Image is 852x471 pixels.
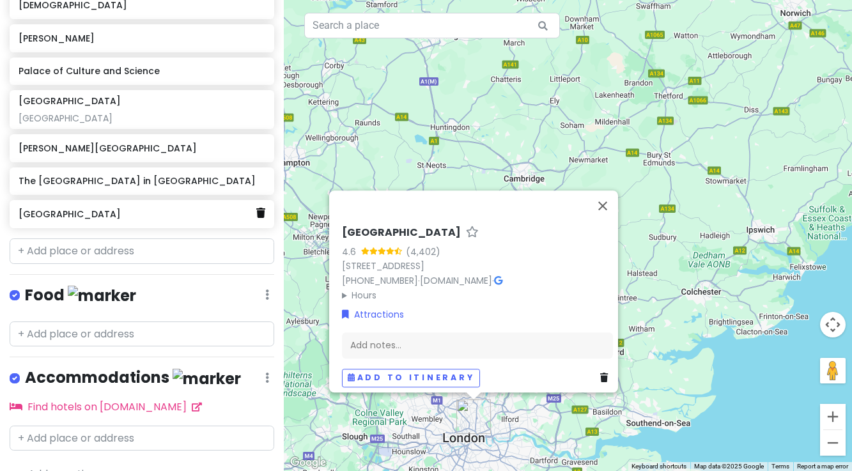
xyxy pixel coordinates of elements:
a: Open this area in Google Maps (opens a new window) [287,454,329,471]
a: Terms (opens in new tab) [771,463,789,470]
button: Add to itinerary [342,369,480,387]
button: Map camera controls [820,312,846,337]
a: Star place [466,226,479,240]
button: Close [587,190,618,221]
input: + Add place or address [10,426,274,451]
h6: Palace of Culture and Science [19,65,265,77]
button: Zoom in [820,404,846,429]
input: + Add place or address [10,238,274,264]
button: Drag Pegman onto the map to open Street View [820,358,846,383]
div: · · [342,226,613,302]
h4: Food [25,285,136,306]
h6: [GEOGRAPHIC_DATA] [19,208,256,220]
summary: Hours [342,288,613,302]
h6: [PERSON_NAME][GEOGRAPHIC_DATA] [19,143,265,154]
div: [GEOGRAPHIC_DATA] [19,112,265,124]
a: [PHONE_NUMBER] [342,274,418,287]
input: + Add place or address [10,321,274,347]
h6: The [GEOGRAPHIC_DATA] in [GEOGRAPHIC_DATA] [19,175,265,187]
a: [STREET_ADDRESS] [342,259,424,272]
button: Keyboard shortcuts [631,462,686,471]
a: Find hotels on [DOMAIN_NAME] [10,399,202,414]
a: Report a map error [797,463,848,470]
img: marker [173,369,241,389]
input: Search a place [304,13,560,38]
h6: [GEOGRAPHIC_DATA] [19,95,121,107]
a: [DOMAIN_NAME] [420,274,492,287]
img: Google [287,454,329,471]
div: (4,402) [406,245,440,259]
span: Map data ©2025 Google [694,463,764,470]
h6: [PERSON_NAME] [19,33,265,44]
a: Attractions [342,307,404,321]
div: Add notes... [342,332,613,359]
div: 4.6 [342,245,361,259]
button: Zoom out [820,430,846,456]
i: Google Maps [494,276,502,285]
div: Barbican Centre [456,399,491,434]
a: Delete place [600,371,613,385]
h6: [GEOGRAPHIC_DATA] [342,226,461,240]
a: Delete place [256,205,265,222]
img: marker [68,286,136,305]
h4: Accommodations [25,367,241,389]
